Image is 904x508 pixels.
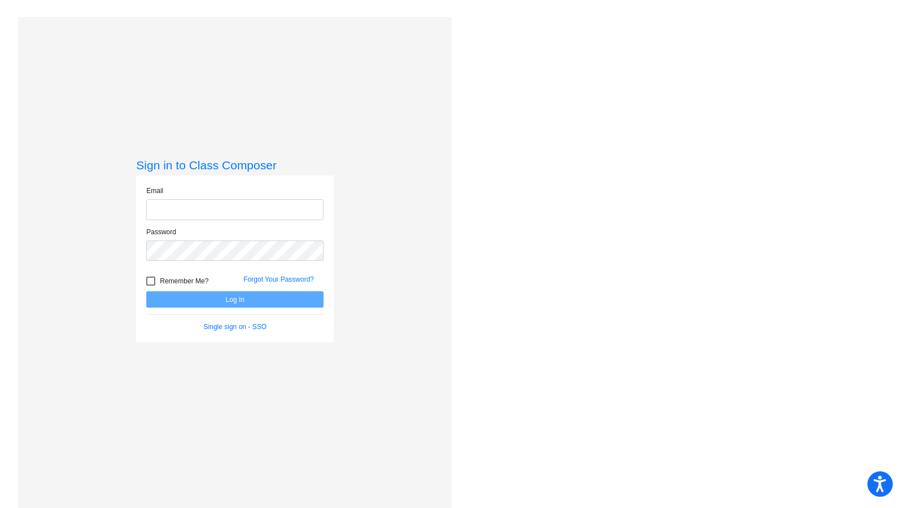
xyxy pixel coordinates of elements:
[160,274,208,288] span: Remember Me?
[204,323,267,331] a: Single sign on - SSO
[146,186,163,196] label: Email
[146,291,324,308] button: Log In
[243,275,314,283] a: Forgot Your Password?
[146,227,176,237] label: Password
[136,158,334,172] h3: Sign in to Class Composer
